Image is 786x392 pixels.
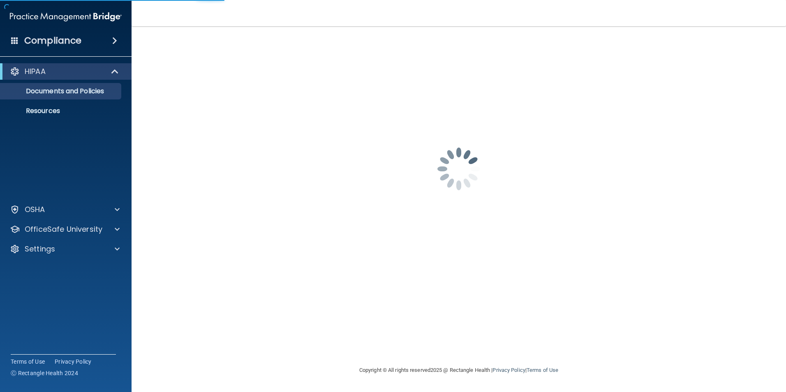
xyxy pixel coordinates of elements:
[25,244,55,254] p: Settings
[24,35,81,46] h4: Compliance
[25,67,46,76] p: HIPAA
[10,224,120,234] a: OfficeSafe University
[11,369,78,377] span: Ⓒ Rectangle Health 2024
[5,87,118,95] p: Documents and Policies
[10,244,120,254] a: Settings
[25,205,45,214] p: OSHA
[418,128,500,210] img: spinner.e123f6fc.gif
[25,224,102,234] p: OfficeSafe University
[11,357,45,366] a: Terms of Use
[10,9,122,25] img: PMB logo
[10,67,119,76] a: HIPAA
[492,367,525,373] a: Privacy Policy
[55,357,92,366] a: Privacy Policy
[10,205,120,214] a: OSHA
[5,107,118,115] p: Resources
[527,367,558,373] a: Terms of Use
[309,357,609,383] div: Copyright © All rights reserved 2025 @ Rectangle Health | |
